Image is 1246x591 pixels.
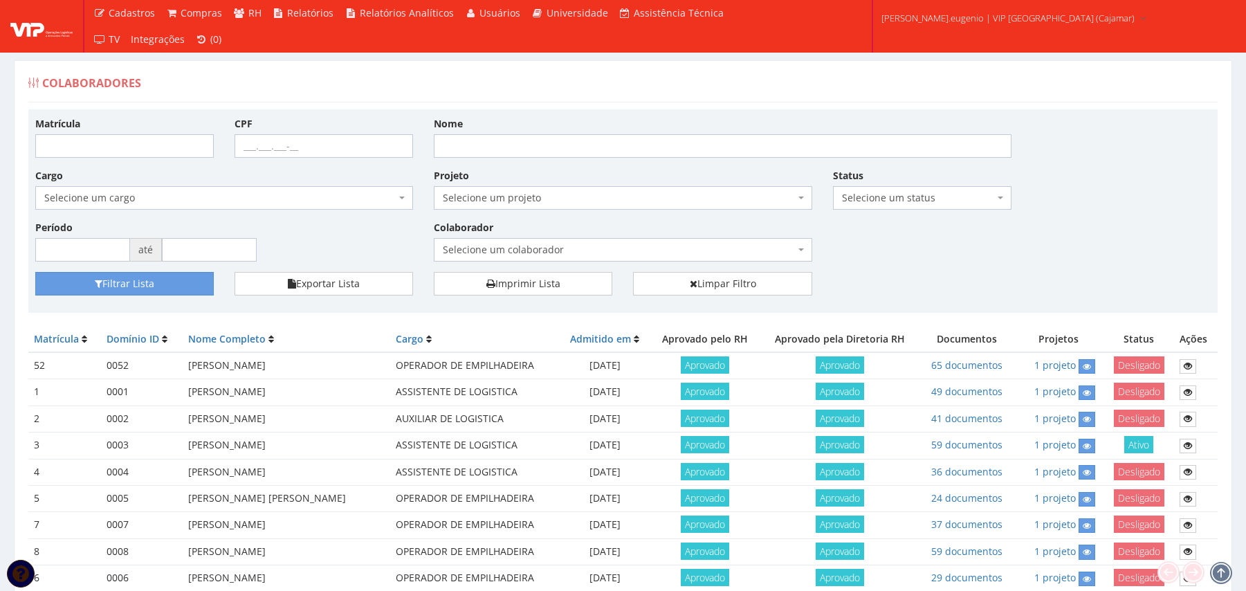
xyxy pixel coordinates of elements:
[816,569,864,586] span: Aprovado
[131,33,185,46] span: Integrações
[35,169,63,183] label: Cargo
[931,385,1002,398] a: 49 documentos
[681,410,729,427] span: Aprovado
[183,459,390,485] td: [PERSON_NAME]
[760,327,920,352] th: Aprovado pela Diretoria RH
[681,383,729,400] span: Aprovado
[183,379,390,406] td: [PERSON_NAME]
[35,272,214,295] button: Filtrar Lista
[681,436,729,453] span: Aprovado
[434,169,469,183] label: Projeto
[816,463,864,480] span: Aprovado
[434,186,812,210] span: Selecione um projeto
[28,379,101,406] td: 1
[560,406,650,432] td: [DATE]
[434,221,493,235] label: Colaborador
[816,543,864,560] span: Aprovado
[842,191,994,205] span: Selecione um status
[390,406,560,432] td: AUXILIAR DE LOGISTICA
[1034,385,1076,398] a: 1 projeto
[1104,327,1174,352] th: Status
[101,512,183,538] td: 0007
[560,538,650,565] td: [DATE]
[1034,491,1076,504] a: 1 projeto
[931,412,1002,425] a: 41 documentos
[681,356,729,374] span: Aprovado
[681,569,729,586] span: Aprovado
[28,512,101,538] td: 7
[390,538,560,565] td: OPERADOR DE EMPILHADEIRA
[183,485,390,511] td: [PERSON_NAME] [PERSON_NAME]
[390,512,560,538] td: OPERADOR DE EMPILHADEIRA
[28,538,101,565] td: 8
[396,332,423,345] a: Cargo
[816,383,864,400] span: Aprovado
[443,243,794,257] span: Selecione um colaborador
[1013,327,1103,352] th: Projetos
[816,489,864,507] span: Aprovado
[1114,356,1164,374] span: Desligado
[931,491,1002,504] a: 24 documentos
[681,516,729,533] span: Aprovado
[183,406,390,432] td: [PERSON_NAME]
[1174,327,1218,352] th: Ações
[1114,410,1164,427] span: Desligado
[190,26,228,53] a: (0)
[434,272,612,295] a: Imprimir Lista
[931,571,1002,584] a: 29 documentos
[390,379,560,406] td: ASSISTENTE DE LOGISTICA
[1114,489,1164,507] span: Desligado
[443,191,794,205] span: Selecione um projeto
[1114,463,1164,480] span: Desligado
[181,6,222,19] span: Compras
[560,379,650,406] td: [DATE]
[101,406,183,432] td: 0002
[560,352,650,379] td: [DATE]
[1034,518,1076,531] a: 1 projeto
[235,117,253,131] label: CPF
[109,33,120,46] span: TV
[560,485,650,511] td: [DATE]
[42,75,141,91] span: Colaboradores
[920,327,1014,352] th: Documentos
[107,332,159,345] a: Domínio ID
[931,545,1002,558] a: 59 documentos
[1034,438,1076,451] a: 1 projeto
[434,238,812,262] span: Selecione um colaborador
[183,512,390,538] td: [PERSON_NAME]
[560,512,650,538] td: [DATE]
[560,433,650,459] td: [DATE]
[390,433,560,459] td: ASSISTENTE DE LOGISTICA
[34,332,79,345] a: Matrícula
[833,186,1011,210] span: Selecione um status
[188,332,266,345] a: Nome Completo
[287,6,333,19] span: Relatórios
[931,358,1002,372] a: 65 documentos
[235,134,413,158] input: ___.___.___-__
[130,238,162,262] span: até
[35,186,413,210] span: Selecione um cargo
[88,26,125,53] a: TV
[125,26,190,53] a: Integrações
[560,459,650,485] td: [DATE]
[101,352,183,379] td: 0052
[390,485,560,511] td: OPERADOR DE EMPILHADEIRA
[28,433,101,459] td: 3
[634,6,724,19] span: Assistência Técnica
[28,459,101,485] td: 4
[681,463,729,480] span: Aprovado
[183,538,390,565] td: [PERSON_NAME]
[35,221,73,235] label: Período
[1034,571,1076,584] a: 1 projeto
[101,433,183,459] td: 0003
[650,327,760,352] th: Aprovado pelo RH
[881,11,1135,25] span: [PERSON_NAME].eugenio | VIP [GEOGRAPHIC_DATA] (Cajamar)
[434,117,463,131] label: Nome
[248,6,262,19] span: RH
[1034,545,1076,558] a: 1 projeto
[183,352,390,379] td: [PERSON_NAME]
[10,16,73,37] img: logo
[816,516,864,533] span: Aprovado
[1114,383,1164,400] span: Desligado
[931,438,1002,451] a: 59 documentos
